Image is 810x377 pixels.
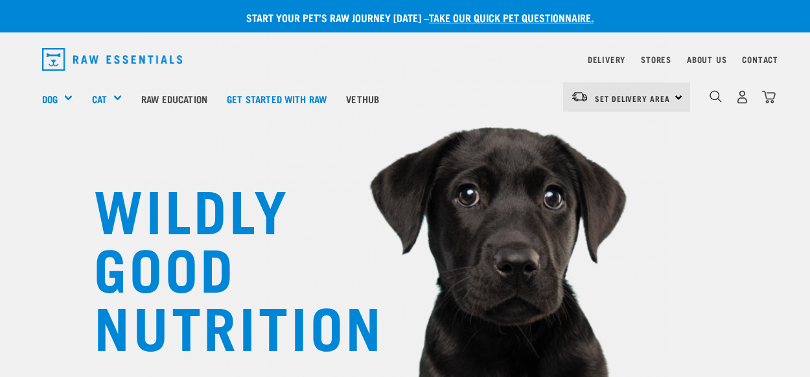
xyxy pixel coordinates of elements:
a: Vethub [336,73,389,125]
a: Raw Education [132,73,217,125]
a: About Us [687,57,726,62]
img: user.png [735,90,749,104]
img: Raw Essentials Logo [42,48,182,71]
img: home-icon-1@2x.png [710,90,722,103]
h1: WILDLY GOOD NUTRITION [94,178,353,354]
a: take our quick pet questionnaire. [429,14,594,20]
a: Stores [641,57,671,62]
a: Contact [742,57,778,62]
a: Delivery [588,57,625,62]
a: Cat [92,91,107,106]
a: Get started with Raw [217,73,336,125]
img: home-icon@2x.png [762,90,776,104]
nav: dropdown navigation [32,43,778,76]
span: Set Delivery Area [595,96,670,101]
a: Dog [42,91,58,106]
img: van-moving.png [571,91,588,103]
